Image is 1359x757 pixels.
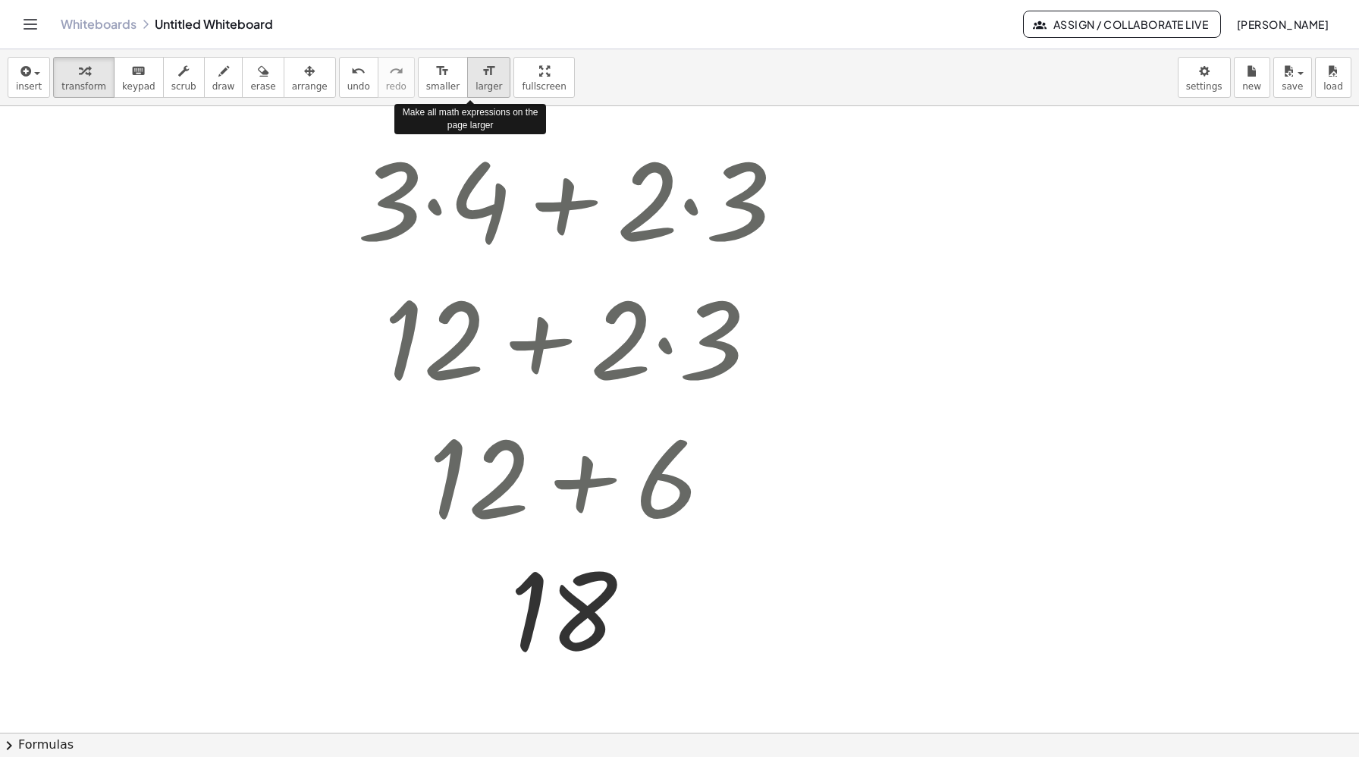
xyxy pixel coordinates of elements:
span: redo [386,81,406,92]
span: insert [16,81,42,92]
button: insert [8,57,50,98]
a: Whiteboards [61,17,137,32]
span: settings [1186,81,1222,92]
span: Assign / Collaborate Live [1036,17,1208,31]
button: new [1234,57,1270,98]
span: new [1242,81,1261,92]
span: smaller [426,81,460,92]
span: draw [212,81,235,92]
button: fullscreen [513,57,574,98]
span: load [1323,81,1343,92]
span: larger [475,81,502,92]
span: arrange [292,81,328,92]
i: keyboard [131,62,146,80]
i: format_size [482,62,496,80]
button: save [1273,57,1312,98]
button: format_sizesmaller [418,57,468,98]
button: format_sizelarger [467,57,510,98]
span: [PERSON_NAME] [1236,17,1329,31]
span: scrub [171,81,196,92]
div: Make all math expressions on the page larger [394,104,546,134]
button: redoredo [378,57,415,98]
button: [PERSON_NAME] [1224,11,1341,38]
i: redo [389,62,403,80]
button: erase [242,57,284,98]
span: save [1282,81,1303,92]
button: undoundo [339,57,378,98]
span: transform [61,81,106,92]
i: format_size [435,62,450,80]
button: Toggle navigation [18,12,42,36]
button: Assign / Collaborate Live [1023,11,1221,38]
button: load [1315,57,1351,98]
i: undo [351,62,366,80]
button: settings [1178,57,1231,98]
span: fullscreen [522,81,566,92]
button: arrange [284,57,336,98]
button: draw [204,57,243,98]
button: scrub [163,57,205,98]
button: transform [53,57,115,98]
span: keypad [122,81,155,92]
span: undo [347,81,370,92]
button: keyboardkeypad [114,57,164,98]
span: erase [250,81,275,92]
